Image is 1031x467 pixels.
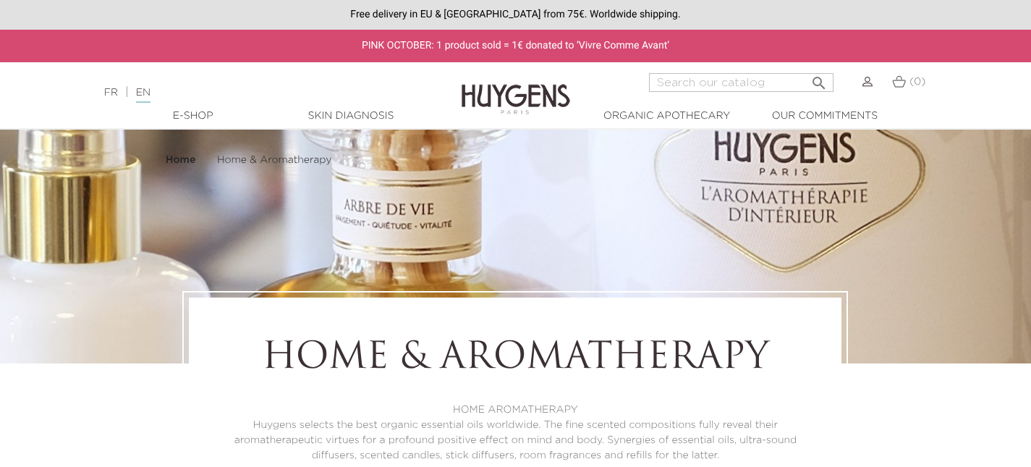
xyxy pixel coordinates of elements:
[121,109,266,124] a: E-Shop
[104,88,118,98] a: FR
[810,70,828,88] i: 
[166,154,199,166] a: Home
[229,337,802,381] h1: Home & Aromatherapy
[462,61,570,117] img: Huygens
[229,403,802,418] p: HOME AROMATHERAPY
[136,88,150,103] a: EN
[806,69,832,88] button: 
[595,109,739,124] a: Organic Apothecary
[649,73,833,92] input: Search
[217,155,332,165] span: Home & Aromatherapy
[217,154,332,166] a: Home & Aromatherapy
[166,155,196,165] strong: Home
[909,77,925,87] span: (0)
[229,418,802,463] p: Huygens selects the best organic essential oils worldwide. The fine scented compositions fully re...
[752,109,897,124] a: Our commitments
[97,84,419,101] div: |
[279,109,423,124] a: Skin Diagnosis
